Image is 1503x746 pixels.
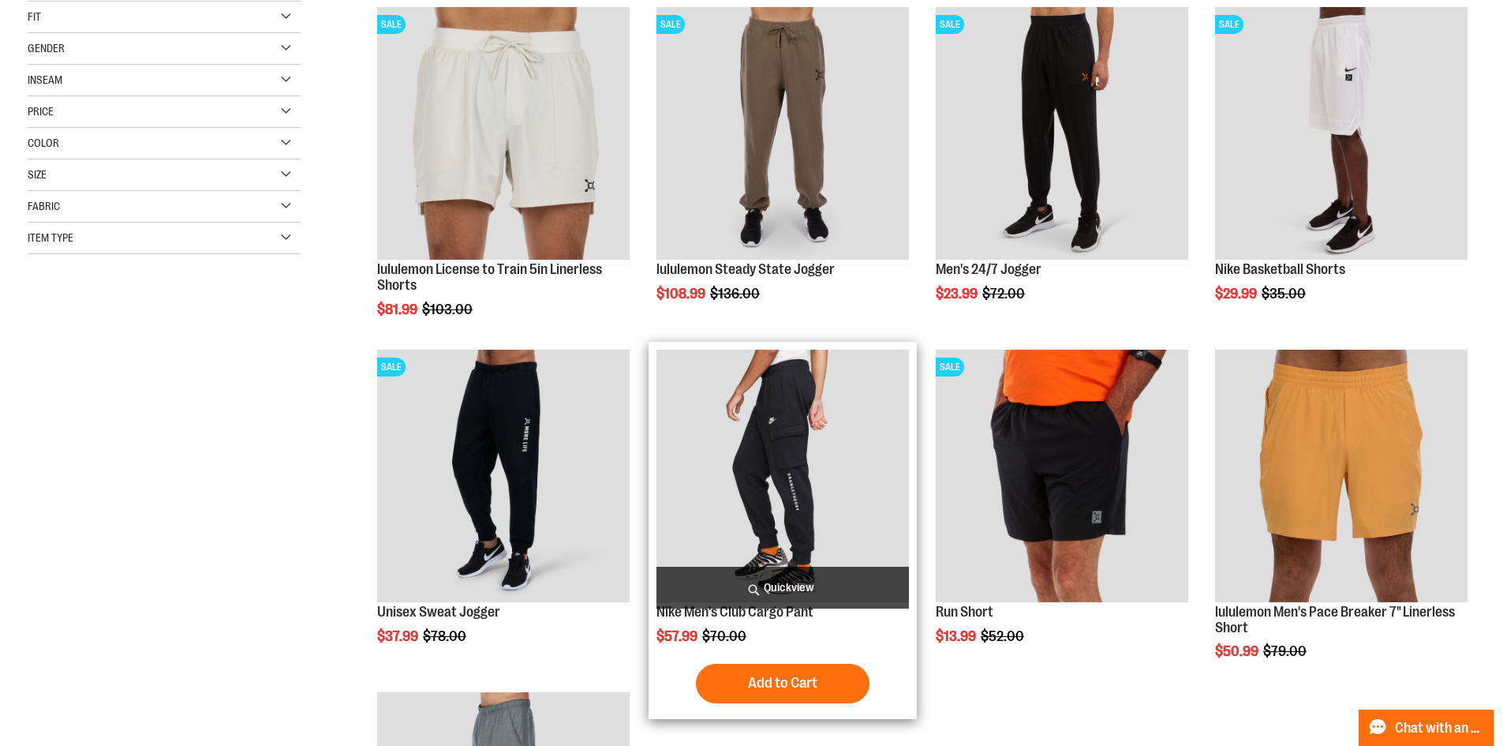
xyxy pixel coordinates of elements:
[656,604,813,620] a: Nike Men's Club Cargo Pant
[1359,710,1494,746] button: Chat with an Expert
[1215,604,1455,635] a: lululemon Men's Pace Breaker 7" Linerless Short
[702,628,749,644] span: $70.00
[1215,350,1467,605] a: Product image for lululemon Pace Breaker Short 7in Linerless
[28,105,54,118] span: Price
[1215,261,1345,277] a: Nike Basketball Shorts
[377,628,421,644] span: $37.99
[1215,15,1243,34] span: SALE
[1215,7,1467,260] img: Product image for Nike Basketball Shorts
[369,342,637,684] div: product
[377,350,630,605] a: Product image for Unisex Sweat JoggerSALE
[656,261,835,277] a: lululemon Steady State Jogger
[936,628,978,644] span: $13.99
[656,350,909,602] img: Product image for Nike Mens Club Cargo Pant
[1215,643,1261,659] span: $50.99
[1207,342,1475,699] div: product
[28,10,41,23] span: Fit
[377,7,630,260] img: lululemon License to Train 5in Linerless Shorts
[1395,721,1484,736] span: Chat with an Expert
[696,664,869,703] button: Add to Cart
[28,137,59,149] span: Color
[28,168,47,181] span: Size
[656,7,909,260] img: lululemon Steady State Jogger
[377,350,630,602] img: Product image for Unisex Sweat Jogger
[936,15,964,34] span: SALE
[1215,286,1259,302] span: $29.99
[656,350,909,605] a: Product image for Nike Mens Club Cargo Pant
[649,342,917,719] div: product
[656,15,685,34] span: SALE
[1215,7,1467,262] a: Product image for Nike Basketball ShortsSALE
[28,73,62,86] span: Inseam
[377,7,630,262] a: lululemon License to Train 5in Linerless ShortsSALE
[936,358,964,377] span: SALE
[656,286,708,302] span: $108.99
[936,7,1188,260] img: Product image for 24/7 Jogger
[928,342,1196,684] div: product
[936,604,993,620] a: Run Short
[656,567,909,609] a: Quickview
[1263,643,1309,659] span: $79.00
[936,350,1188,605] a: Product image for Run ShortSALE
[936,261,1041,277] a: Men's 24/7 Jogger
[377,15,406,34] span: SALE
[1215,350,1467,602] img: Product image for lululemon Pace Breaker Short 7in Linerless
[936,350,1188,602] img: Product image for Run Short
[422,302,475,317] span: $103.00
[656,628,700,644] span: $57.99
[748,674,817,692] span: Add to Cart
[656,7,909,262] a: lululemon Steady State JoggerSALE
[936,7,1188,262] a: Product image for 24/7 JoggerSALE
[936,286,980,302] span: $23.99
[1262,286,1308,302] span: $35.00
[28,231,73,244] span: Item Type
[377,302,420,317] span: $81.99
[377,604,500,620] a: Unisex Sweat Jogger
[423,628,469,644] span: $78.00
[28,200,60,212] span: Fabric
[981,628,1026,644] span: $52.00
[28,42,65,54] span: Gender
[982,286,1027,302] span: $72.00
[377,261,602,293] a: lululemon License to Train 5in Linerless Shorts
[377,358,406,377] span: SALE
[710,286,762,302] span: $136.00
